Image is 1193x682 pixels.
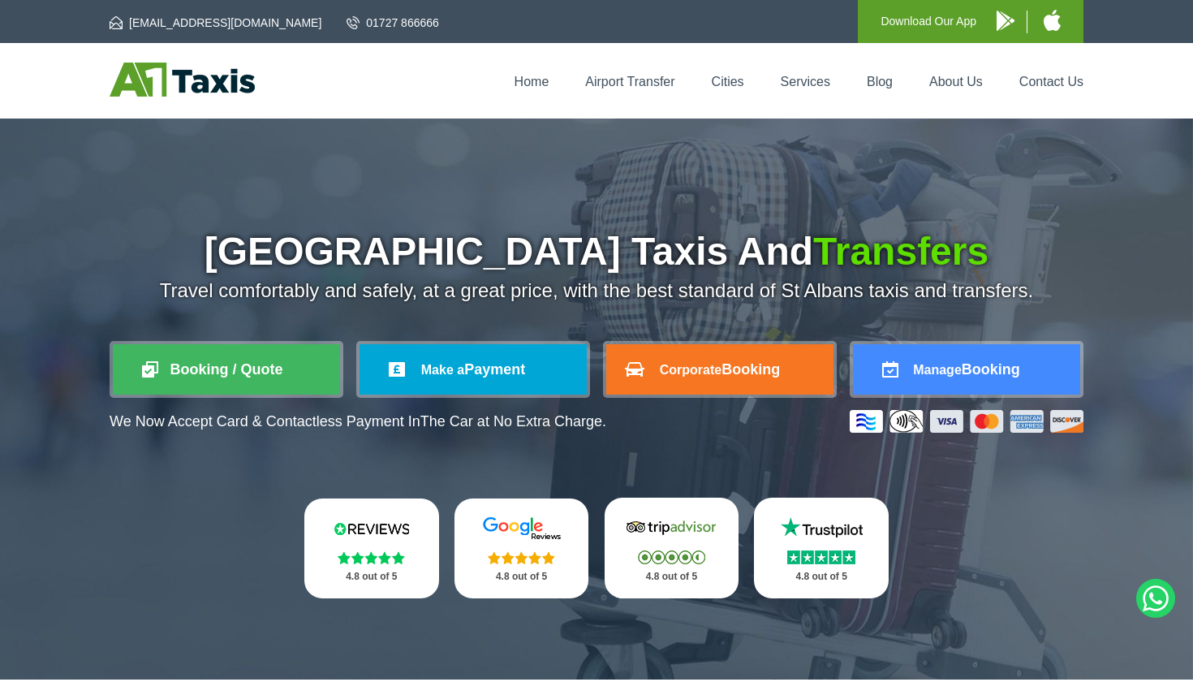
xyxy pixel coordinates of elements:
span: Corporate [660,363,721,377]
img: Stars [488,551,555,564]
img: Stars [338,551,405,564]
a: 01727 866666 [347,15,439,31]
a: Blog [867,75,893,88]
img: Tripadvisor [622,516,720,540]
img: A1 Taxis Android App [997,11,1014,31]
a: Booking / Quote [113,344,340,395]
a: Home [515,75,549,88]
img: Stars [787,550,855,564]
a: Trustpilot Stars 4.8 out of 5 [754,498,889,598]
img: Reviews.io [323,516,420,541]
img: Google [473,516,571,541]
img: A1 Taxis iPhone App [1044,10,1061,31]
a: Make aPayment [360,344,587,395]
a: ManageBooking [853,344,1080,395]
a: About Us [929,75,983,88]
a: Contact Us [1019,75,1083,88]
a: Reviews.io Stars 4.8 out of 5 [304,499,439,598]
p: Download Our App [881,11,976,32]
img: Credit And Debit Cards [850,410,1083,433]
a: Google Stars 4.8 out of 5 [454,499,589,598]
img: Stars [638,550,705,564]
img: Trustpilot [773,516,870,540]
span: Transfers [813,230,988,273]
p: 4.8 out of 5 [472,567,571,587]
span: Manage [913,363,962,377]
span: The Car at No Extra Charge. [420,413,606,429]
p: 4.8 out of 5 [622,567,721,587]
h1: [GEOGRAPHIC_DATA] Taxis And [110,232,1083,271]
a: [EMAIL_ADDRESS][DOMAIN_NAME] [110,15,321,31]
a: Cities [712,75,744,88]
p: Travel comfortably and safely, at a great price, with the best standard of St Albans taxis and tr... [110,279,1083,302]
img: A1 Taxis St Albans LTD [110,63,255,97]
a: Airport Transfer [585,75,674,88]
p: 4.8 out of 5 [772,567,871,587]
a: Tripadvisor Stars 4.8 out of 5 [605,498,739,598]
span: Make a [421,363,464,377]
a: Services [781,75,830,88]
p: We Now Accept Card & Contactless Payment In [110,413,606,430]
a: CorporateBooking [606,344,833,395]
p: 4.8 out of 5 [322,567,421,587]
